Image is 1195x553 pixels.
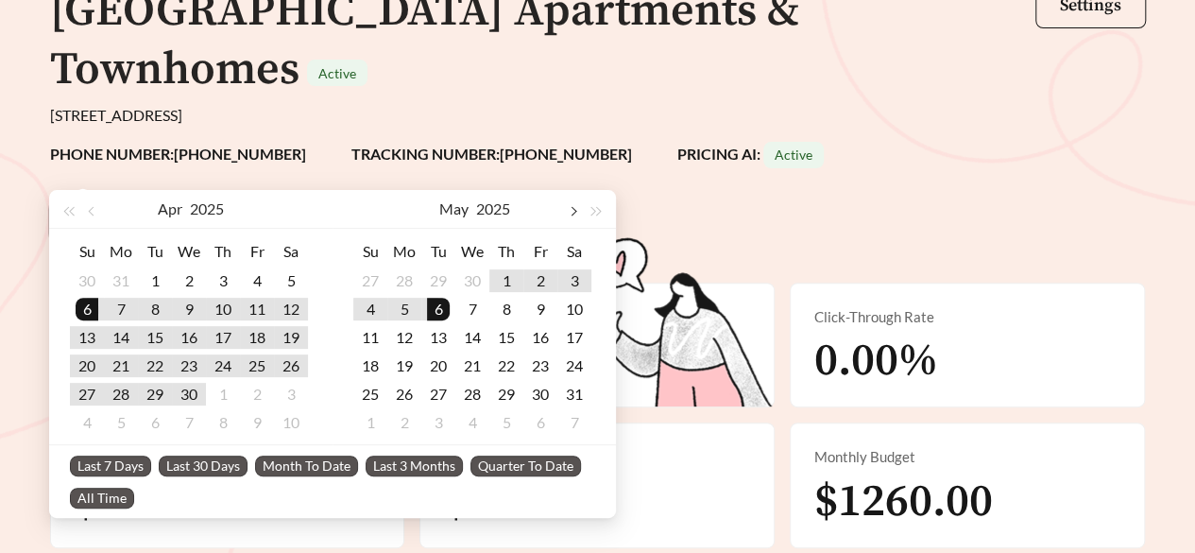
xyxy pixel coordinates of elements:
[246,411,268,434] div: 9
[172,352,206,380] td: 2025-04-23
[523,352,557,380] td: 2025-05-23
[144,326,166,349] div: 15
[523,236,557,267] th: Fr
[178,298,200,320] div: 9
[557,236,591,267] th: Sa
[563,383,586,406] div: 31
[523,295,557,323] td: 2025-05-09
[470,456,581,476] span: Quarter To Date
[495,269,518,292] div: 1
[359,411,382,434] div: 1
[461,326,484,349] div: 14
[529,269,552,292] div: 2
[421,323,455,352] td: 2025-05-13
[813,474,992,530] span: $1260.00
[274,323,308,352] td: 2025-04-19
[813,306,1121,328] div: Click-Through Rate
[775,147,812,163] span: Active
[178,383,200,406] div: 30
[206,236,240,267] th: Th
[489,408,523,437] td: 2025-06-05
[387,380,421,408] td: 2025-05-26
[240,267,274,295] td: 2025-04-04
[70,295,104,323] td: 2025-04-06
[246,298,268,320] div: 11
[489,236,523,267] th: Th
[439,190,469,228] button: May
[557,295,591,323] td: 2025-05-10
[240,236,274,267] th: Fr
[461,354,484,377] div: 21
[421,380,455,408] td: 2025-05-27
[476,190,510,228] button: 2025
[110,354,132,377] div: 21
[427,354,450,377] div: 20
[206,267,240,295] td: 2025-04-03
[495,354,518,377] div: 22
[557,408,591,437] td: 2025-06-07
[427,383,450,406] div: 27
[353,323,387,352] td: 2025-05-11
[489,295,523,323] td: 2025-05-08
[206,408,240,437] td: 2025-05-08
[159,456,248,476] span: Last 30 Days
[70,456,151,476] span: Last 7 Days
[455,408,489,437] td: 2025-06-04
[274,267,308,295] td: 2025-04-05
[76,354,98,377] div: 20
[76,269,98,292] div: 30
[70,488,134,509] span: All Time
[104,408,138,437] td: 2025-05-05
[523,267,557,295] td: 2025-05-02
[246,354,268,377] div: 25
[246,326,268,349] div: 18
[421,267,455,295] td: 2025-04-29
[421,295,455,323] td: 2025-05-06
[353,380,387,408] td: 2025-05-25
[144,383,166,406] div: 29
[427,326,450,349] div: 13
[359,298,382,320] div: 4
[393,269,416,292] div: 28
[393,354,416,377] div: 19
[240,408,274,437] td: 2025-05-09
[280,354,302,377] div: 26
[172,236,206,267] th: We
[455,236,489,267] th: We
[212,269,234,292] div: 3
[172,267,206,295] td: 2025-04-02
[523,323,557,352] td: 2025-05-16
[359,269,382,292] div: 27
[110,411,132,434] div: 5
[563,269,586,292] div: 3
[359,354,382,377] div: 18
[393,326,416,349] div: 12
[212,298,234,320] div: 10
[138,352,172,380] td: 2025-04-22
[255,456,358,476] span: Month To Date
[280,326,302,349] div: 19
[557,352,591,380] td: 2025-05-24
[523,380,557,408] td: 2025-05-30
[677,145,824,163] strong: PRICING AI:
[212,326,234,349] div: 17
[144,411,166,434] div: 6
[70,323,104,352] td: 2025-04-13
[421,236,455,267] th: Tu
[353,295,387,323] td: 2025-05-04
[280,298,302,320] div: 12
[495,383,518,406] div: 29
[387,352,421,380] td: 2025-05-19
[489,352,523,380] td: 2025-05-22
[489,323,523,352] td: 2025-05-15
[461,298,484,320] div: 7
[455,295,489,323] td: 2025-05-07
[50,104,1146,127] div: [STREET_ADDRESS]
[138,267,172,295] td: 2025-04-01
[529,411,552,434] div: 6
[50,145,306,163] strong: PHONE NUMBER: [PHONE_NUMBER]
[563,411,586,434] div: 7
[274,408,308,437] td: 2025-05-10
[489,267,523,295] td: 2025-05-01
[280,411,302,434] div: 10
